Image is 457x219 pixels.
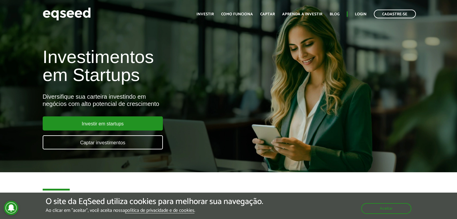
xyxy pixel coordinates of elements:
[374,10,416,18] a: Cadastre-se
[355,12,367,16] a: Login
[282,12,322,16] a: Aprenda a investir
[43,135,163,149] a: Captar investimentos
[221,12,253,16] a: Como funciona
[260,12,275,16] a: Captar
[197,12,214,16] a: Investir
[43,93,262,107] div: Diversifique sua carteira investindo em negócios com alto potencial de crescimento
[43,116,163,130] a: Investir em startups
[125,208,194,213] a: política de privacidade e de cookies
[46,208,263,213] p: Ao clicar em "aceitar", você aceita nossa .
[43,6,91,22] img: EqSeed
[330,12,340,16] a: Blog
[46,197,263,206] h5: O site da EqSeed utiliza cookies para melhorar sua navegação.
[43,48,262,84] h1: Investimentos em Startups
[361,203,411,214] button: Aceitar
